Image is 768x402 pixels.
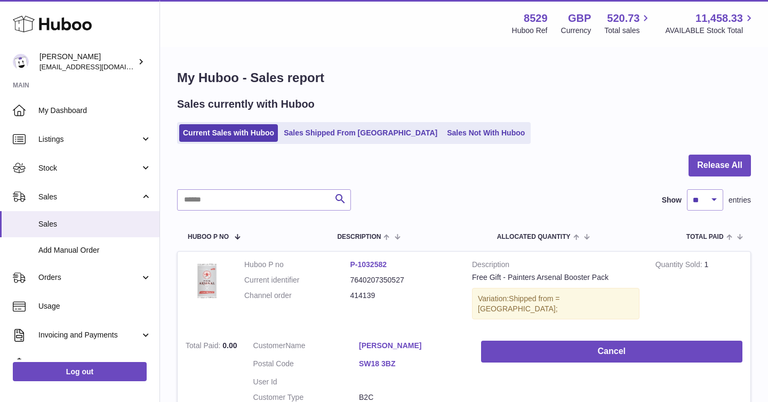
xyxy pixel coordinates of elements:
[472,272,639,283] div: Free Gift - Painters Arsenal Booster Pack
[512,26,548,36] div: Huboo Ref
[472,260,639,272] strong: Description
[179,124,278,142] a: Current Sales with Huboo
[38,330,140,340] span: Invoicing and Payments
[38,219,151,229] span: Sales
[647,252,750,333] td: 1
[13,54,29,70] img: admin@redgrass.ch
[729,195,751,205] span: entries
[689,155,751,176] button: Release All
[188,234,229,240] span: Huboo P no
[253,377,359,387] dt: User Id
[443,124,529,142] a: Sales Not With Huboo
[662,195,682,205] label: Show
[359,359,465,369] a: SW18 3BZ
[38,134,140,144] span: Listings
[253,359,359,372] dt: Postal Code
[253,341,359,353] dt: Name
[253,341,286,350] span: Customer
[38,272,140,283] span: Orders
[244,291,350,301] dt: Channel order
[280,124,441,142] a: Sales Shipped From [GEOGRAPHIC_DATA]
[524,11,548,26] strong: 8529
[39,52,135,72] div: [PERSON_NAME]
[604,26,652,36] span: Total sales
[38,163,140,173] span: Stock
[244,275,350,285] dt: Current identifier
[13,362,147,381] a: Log out
[686,234,724,240] span: Total paid
[478,294,559,313] span: Shipped from = [GEOGRAPHIC_DATA];
[350,291,457,301] dd: 414139
[497,234,571,240] span: ALLOCATED Quantity
[695,11,743,26] span: 11,458.33
[244,260,350,270] dt: Huboo P no
[472,288,639,320] div: Variation:
[604,11,652,36] a: 520.73 Total sales
[38,359,151,369] span: Cases
[177,97,315,111] h2: Sales currently with Huboo
[186,341,222,352] strong: Total Paid
[665,11,755,36] a: 11,458.33 AVAILABLE Stock Total
[337,234,381,240] span: Description
[38,106,151,116] span: My Dashboard
[38,192,140,202] span: Sales
[186,260,228,302] img: Redgrass-painters-arsenal-booster-cards.jpg
[222,341,237,350] span: 0.00
[177,69,751,86] h1: My Huboo - Sales report
[568,11,591,26] strong: GBP
[39,62,157,71] span: [EMAIL_ADDRESS][DOMAIN_NAME]
[481,341,742,363] button: Cancel
[359,341,465,351] a: [PERSON_NAME]
[350,260,387,269] a: P-1032582
[38,245,151,255] span: Add Manual Order
[38,301,151,311] span: Usage
[350,275,457,285] dd: 7640207350527
[607,11,639,26] span: 520.73
[655,260,705,271] strong: Quantity Sold
[665,26,755,36] span: AVAILABLE Stock Total
[561,26,591,36] div: Currency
